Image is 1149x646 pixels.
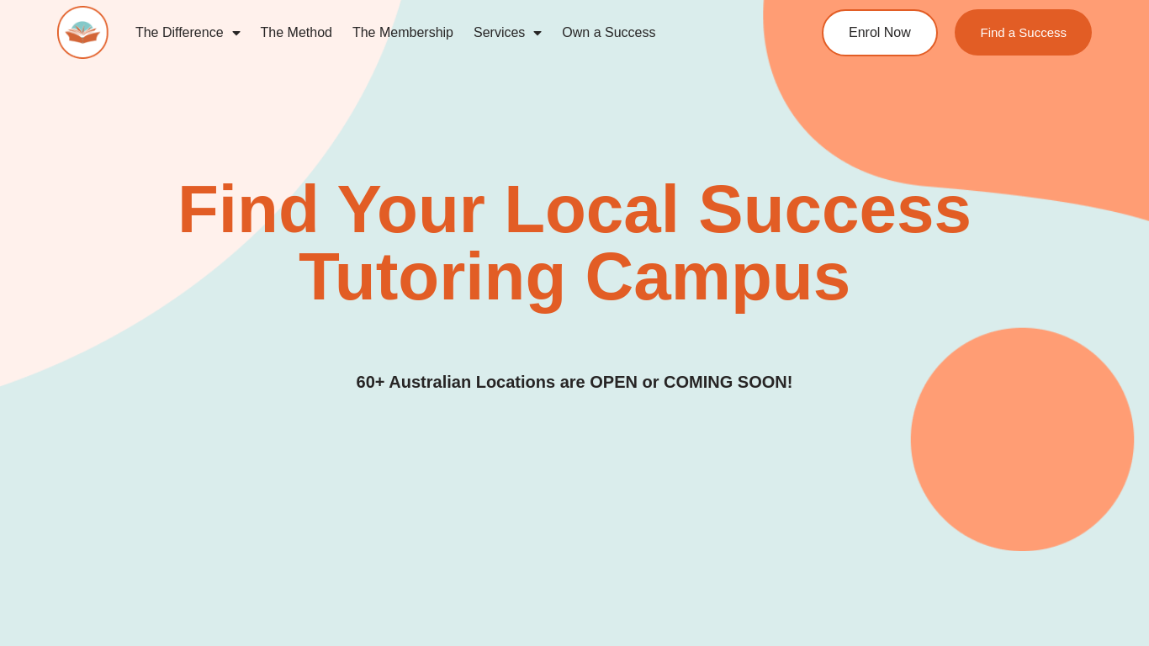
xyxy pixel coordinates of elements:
[251,13,342,52] a: The Method
[166,176,982,310] h2: Find Your Local Success Tutoring Campus
[357,369,793,395] h3: 60+ Australian Locations are OPEN or COMING SOON!
[463,13,552,52] a: Services
[980,26,1067,39] span: Find a Success
[125,13,763,52] nav: Menu
[849,26,911,40] span: Enrol Now
[552,13,665,52] a: Own a Success
[342,13,463,52] a: The Membership
[125,13,251,52] a: The Difference
[822,9,938,56] a: Enrol Now
[955,9,1092,56] a: Find a Success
